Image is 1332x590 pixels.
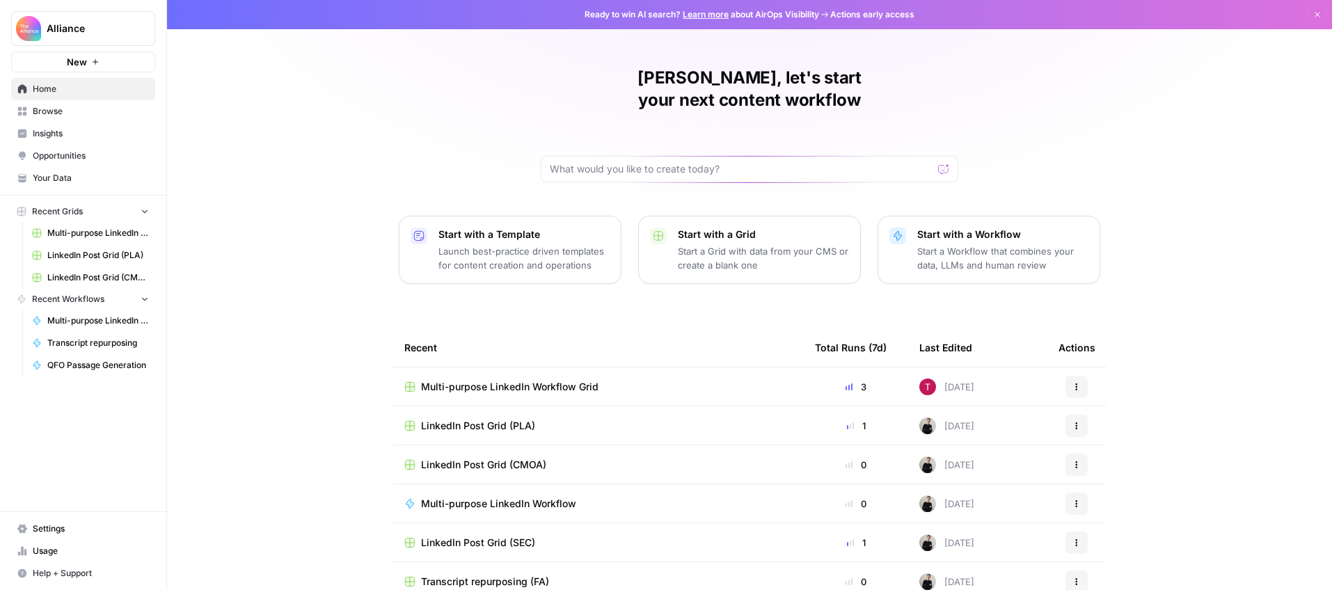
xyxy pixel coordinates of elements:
a: Your Data [11,167,155,189]
div: [DATE] [919,495,974,512]
p: Start with a Grid [678,228,849,241]
img: Alliance Logo [16,16,41,41]
a: LinkedIn Post Grid (SEC) [404,536,793,550]
div: 1 [815,536,897,550]
div: 0 [815,497,897,511]
button: Start with a GridStart a Grid with data from your CMS or create a blank one [638,216,861,284]
a: Browse [11,100,155,122]
span: Help + Support [33,567,149,580]
p: Start a Workflow that combines your data, LLMs and human review [917,244,1088,272]
img: rzyuksnmva7rad5cmpd7k6b2ndco [919,417,936,434]
span: QFO Passage Generation [47,359,149,372]
div: [DATE] [919,378,974,395]
a: LinkedIn Post Grid (CMOA) [404,458,793,472]
h1: [PERSON_NAME], let's start your next content workflow [541,67,958,111]
span: Multi-purpose LinkedIn Workflow Grid [47,227,149,239]
span: Your Data [33,172,149,184]
a: Home [11,78,155,100]
a: Opportunities [11,145,155,167]
a: Multi-purpose LinkedIn Workflow Grid [404,380,793,394]
span: Transcript repurposing (FA) [421,575,549,589]
span: Ready to win AI search? about AirOps Visibility [585,8,819,21]
button: Help + Support [11,562,155,584]
div: 1 [815,419,897,433]
img: dlzs0jrhnnjq7lmdizz9fbkpsjjw [919,378,936,395]
span: Alliance [47,22,131,35]
a: Transcript repurposing (FA) [404,575,793,589]
img: rzyuksnmva7rad5cmpd7k6b2ndco [919,495,936,512]
span: Insights [33,127,149,140]
span: Recent Grids [32,205,83,218]
span: Settings [33,523,149,535]
a: LinkedIn Post Grid (CMOA) [26,266,155,289]
a: QFO Passage Generation [26,354,155,376]
button: Workspace: Alliance [11,11,155,46]
input: What would you like to create today? [550,162,933,176]
button: Recent Grids [11,201,155,222]
img: rzyuksnmva7rad5cmpd7k6b2ndco [919,456,936,473]
span: Multi-purpose LinkedIn Workflow [421,497,576,511]
button: New [11,51,155,72]
span: Multi-purpose LinkedIn Workflow [47,314,149,327]
img: rzyuksnmva7rad5cmpd7k6b2ndco [919,534,936,551]
a: Transcript repurposing [26,332,155,354]
p: Start with a Template [438,228,610,241]
span: Home [33,83,149,95]
span: Transcript repurposing [47,337,149,349]
span: Multi-purpose LinkedIn Workflow Grid [421,380,598,394]
span: Usage [33,545,149,557]
div: 0 [815,575,897,589]
span: New [67,55,87,69]
a: Multi-purpose LinkedIn Workflow [26,310,155,332]
div: Actions [1059,328,1095,367]
span: LinkedIn Post Grid (PLA) [47,249,149,262]
span: LinkedIn Post Grid (CMOA) [421,458,546,472]
div: Recent [404,328,793,367]
div: [DATE] [919,573,974,590]
a: LinkedIn Post Grid (PLA) [26,244,155,266]
p: Launch best-practice driven templates for content creation and operations [438,244,610,272]
img: rzyuksnmva7rad5cmpd7k6b2ndco [919,573,936,590]
a: Learn more [683,9,729,19]
span: Actions early access [830,8,914,21]
div: 3 [815,380,897,394]
span: Browse [33,105,149,118]
a: LinkedIn Post Grid (PLA) [404,419,793,433]
div: [DATE] [919,534,974,551]
p: Start a Grid with data from your CMS or create a blank one [678,244,849,272]
button: Start with a TemplateLaunch best-practice driven templates for content creation and operations [399,216,621,284]
a: Usage [11,540,155,562]
a: Insights [11,122,155,145]
a: Multi-purpose LinkedIn Workflow [404,497,793,511]
span: Recent Workflows [32,293,104,305]
button: Start with a WorkflowStart a Workflow that combines your data, LLMs and human review [878,216,1100,284]
a: Multi-purpose LinkedIn Workflow Grid [26,222,155,244]
p: Start with a Workflow [917,228,1088,241]
button: Recent Workflows [11,289,155,310]
div: [DATE] [919,417,974,434]
div: 0 [815,458,897,472]
span: LinkedIn Post Grid (PLA) [421,419,535,433]
div: Last Edited [919,328,972,367]
span: LinkedIn Post Grid (CMOA) [47,271,149,284]
span: Opportunities [33,150,149,162]
div: [DATE] [919,456,974,473]
span: LinkedIn Post Grid (SEC) [421,536,535,550]
div: Total Runs (7d) [815,328,887,367]
a: Settings [11,518,155,540]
